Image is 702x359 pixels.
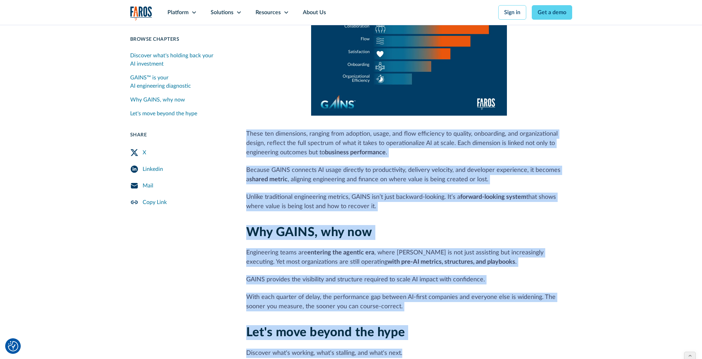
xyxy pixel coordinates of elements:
[246,275,572,284] p: GAINS provides the visibility and structure required to scale AI impact with confidence.
[130,49,230,71] a: Discover what's holding back your AI investment
[143,182,153,190] div: Mail
[249,176,288,183] strong: shared metric
[130,71,230,93] a: GAINS™ is your AI engineering diagnostic
[256,8,281,17] div: Resources
[130,6,152,20] img: Logo of the analytics and reporting company Faros.
[143,148,146,157] div: X
[246,193,572,211] p: Unlike traditional engineering metrics, GAINS isn’t just backward-looking. It’s a that shows wher...
[130,36,230,43] div: Browse Chapters
[130,194,230,211] a: Copy Link
[167,8,189,17] div: Platform
[130,177,230,194] a: Mail Share
[130,74,230,90] div: GAINS™ is your AI engineering diagnostic
[8,341,18,351] img: Revisit consent button
[246,248,572,267] p: Engineering teams are , where [PERSON_NAME] is not just assisting but increasingly executing. Yet...
[130,51,230,68] div: Discover what's holding back your AI investment
[130,144,230,161] a: Twitter Share
[246,293,572,311] p: With each quarter of delay, the performance gap between AI-first companies and everyone else is w...
[130,109,197,118] div: Let's move beyond the hype
[130,132,230,139] div: Share
[130,107,230,120] a: Let's move beyond the hype
[246,325,572,340] h2: Let's move beyond the hype
[143,165,163,173] div: Linkedin
[246,129,572,157] p: These ten dimensions, ranging from adoption, usage, and flow efficiency to quality, onboarding, a...
[246,225,572,240] h2: Why GAINS, why now
[130,161,230,177] a: LinkedIn Share
[211,8,233,17] div: Solutions
[307,250,374,256] strong: entering the agentic era
[532,5,572,20] a: Get a demo
[246,349,572,358] p: Discover what's working, what's stalling, and what's next.
[325,149,386,156] strong: business performance
[143,198,167,206] div: Copy Link
[460,194,526,200] strong: forward-looking system
[130,93,230,107] a: Why GAINS, why now
[387,259,515,265] strong: with pre-AI metrics, structures, and playbooks
[130,6,152,20] a: home
[130,96,185,104] div: Why GAINS, why now
[246,166,572,184] p: Because GAINS connects AI usage directly to productivity, delivery velocity, and developer experi...
[8,341,18,351] button: Cookie Settings
[498,5,526,20] a: Sign in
